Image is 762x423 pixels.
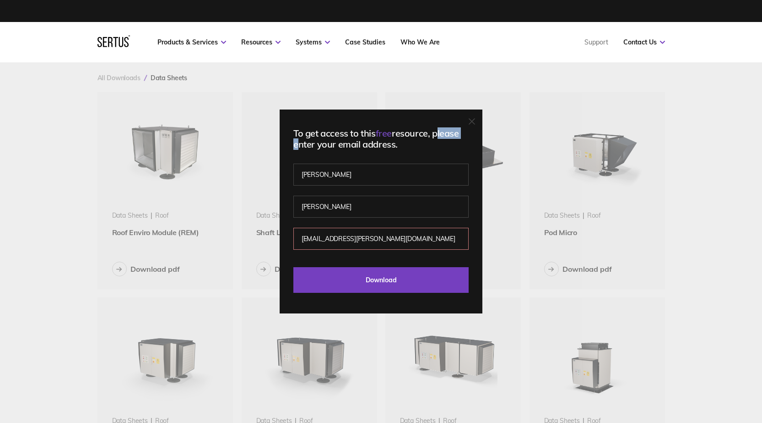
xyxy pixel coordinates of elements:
[584,38,608,46] a: Support
[623,38,665,46] a: Contact Us
[345,38,385,46] a: Case Studies
[293,164,469,186] input: First name*
[376,127,392,139] span: free
[241,38,281,46] a: Resources
[293,228,469,250] input: Work email address*
[400,38,440,46] a: Who We Are
[157,38,226,46] a: Products & Services
[296,38,330,46] a: Systems
[293,267,469,293] input: Download
[293,196,469,218] input: Last name*
[293,128,469,150] div: To get access to this resource, please enter your email address.
[557,55,762,423] iframe: Chat Widget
